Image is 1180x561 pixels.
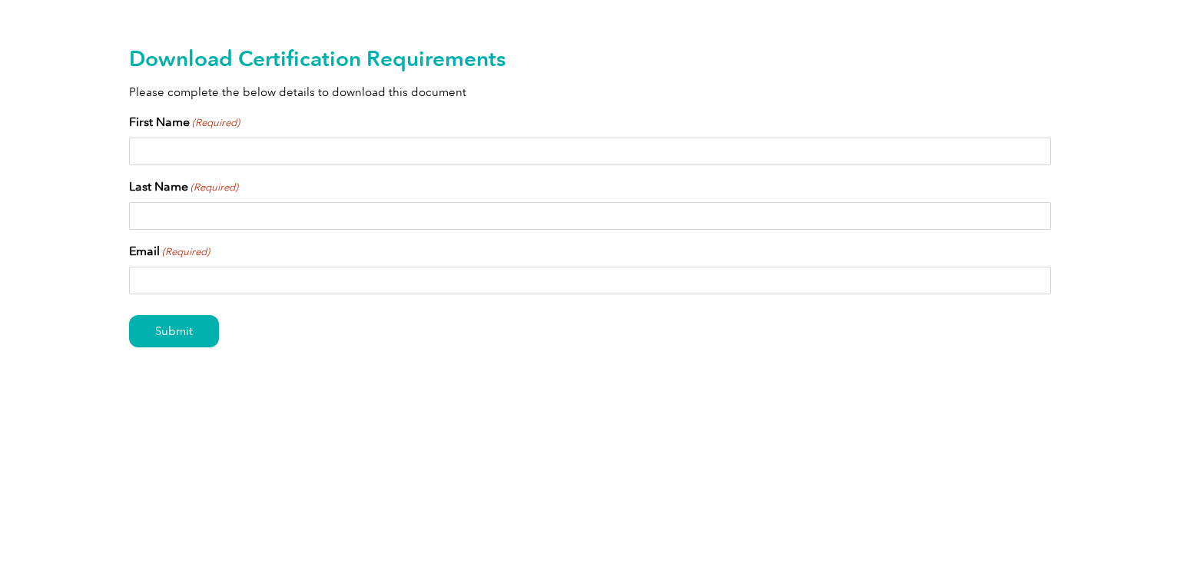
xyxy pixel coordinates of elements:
span: (Required) [190,180,239,195]
input: Submit [129,315,219,347]
p: Please complete the below details to download this document [129,84,1051,101]
span: (Required) [161,244,210,260]
label: Last Name [129,178,238,196]
label: Email [129,242,210,261]
h2: Download Certification Requirements [129,46,1051,71]
label: First Name [129,113,240,131]
span: (Required) [191,115,240,131]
